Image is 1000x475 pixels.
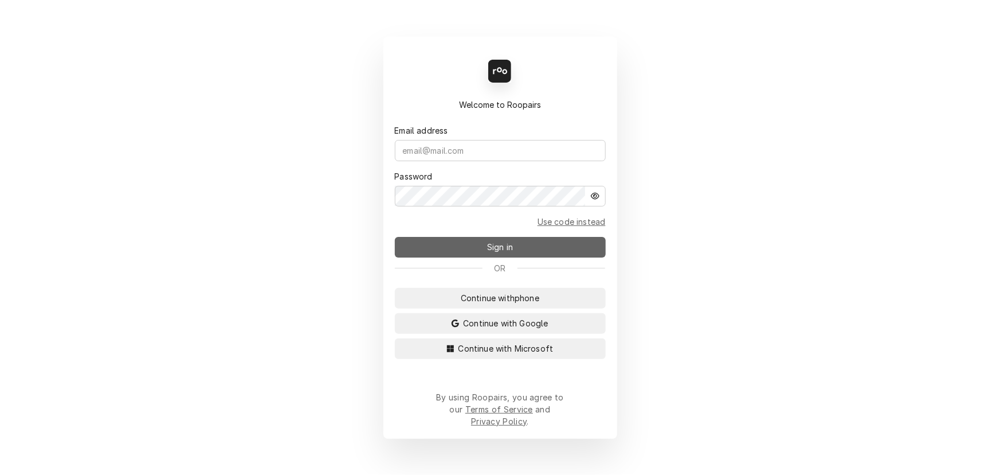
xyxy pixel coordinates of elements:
button: Continue with Google [395,313,606,334]
input: email@mail.com [395,140,606,161]
span: Continue with phone [458,292,542,304]
a: Privacy Policy [471,416,527,426]
div: Or [395,262,606,274]
label: Email address [395,124,448,137]
label: Password [395,170,433,182]
a: Go to Email and code form [538,216,606,228]
button: Sign in [395,237,606,258]
a: Terms of Service [465,404,533,414]
div: By using Roopairs, you agree to our and . [436,391,564,427]
span: Continue with Google [461,317,550,329]
div: Welcome to Roopairs [395,99,606,111]
span: Sign in [485,241,515,253]
button: Continue with Microsoft [395,338,606,359]
span: Continue with Microsoft [456,342,556,355]
button: Continue withphone [395,288,606,309]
